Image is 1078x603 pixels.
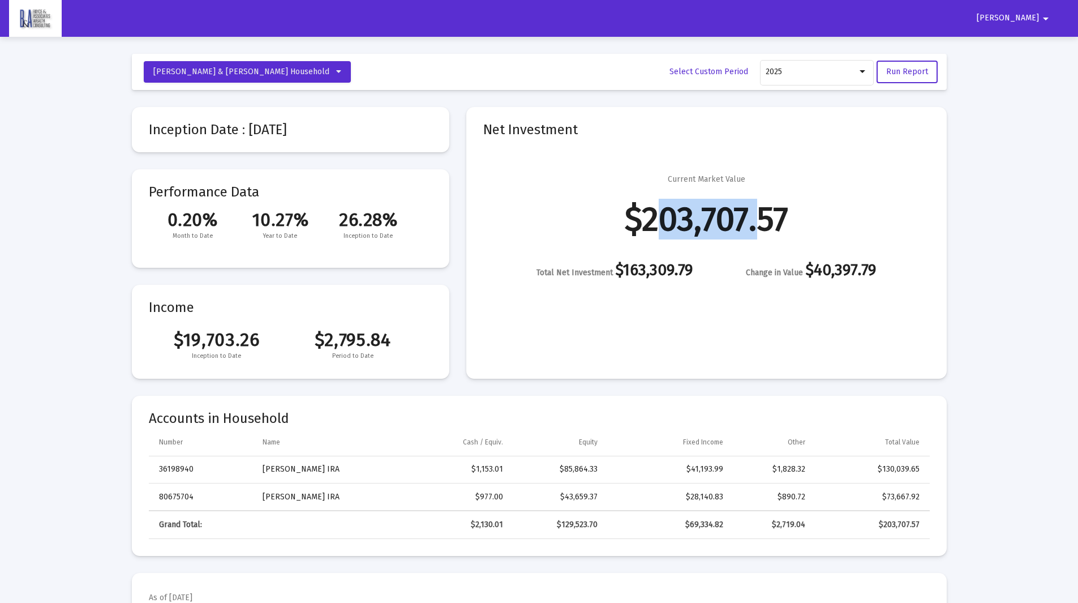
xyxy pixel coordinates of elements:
div: Grand Total: [159,519,247,531]
div: Data grid [149,429,930,539]
div: $130,039.65 [821,464,919,475]
span: Period to Date [285,350,421,362]
td: [PERSON_NAME] IRA [255,484,386,511]
span: $19,703.26 [149,329,285,350]
div: $85,864.33 [519,464,598,475]
mat-card-title: Income [149,302,432,313]
img: Dashboard [18,7,53,30]
span: Inception to Date [324,230,412,242]
div: Cash / Equiv. [463,438,503,447]
span: [PERSON_NAME] & [PERSON_NAME] Household [153,67,329,76]
td: [PERSON_NAME] IRA [255,456,386,484]
div: $1,828.32 [739,464,805,475]
span: [PERSON_NAME] [977,14,1039,23]
div: $73,667.92 [821,491,919,503]
span: Run Report [886,67,928,76]
span: Month to Date [149,230,237,242]
td: 80675704 [149,484,255,511]
div: $203,707.57 [625,213,788,225]
div: $1,153.01 [394,464,503,475]
div: $977.00 [394,491,503,503]
span: Inception to Date [149,350,285,362]
div: Name [263,438,280,447]
div: $40,397.79 [746,264,876,279]
mat-card-title: Net Investment [483,124,930,135]
button: Run Report [877,61,938,83]
span: Change in Value [746,268,803,277]
div: $41,193.99 [613,464,723,475]
div: Fixed Income [683,438,723,447]
span: 0.20% [149,209,237,230]
span: 2025 [766,67,782,76]
td: Column Other [731,429,813,456]
button: [PERSON_NAME] & [PERSON_NAME] Household [144,61,351,83]
div: $163,309.79 [536,264,693,279]
div: $28,140.83 [613,491,723,503]
td: Column Cash / Equiv. [386,429,511,456]
div: Total Value [885,438,920,447]
span: $2,795.84 [285,329,421,350]
span: 26.28% [324,209,412,230]
span: Year to Date [237,230,324,242]
td: Column Name [255,429,386,456]
td: 36198940 [149,456,255,484]
button: [PERSON_NAME] [963,7,1066,29]
span: 10.27% [237,209,324,230]
div: $129,523.70 [519,519,598,531]
td: Column Equity [511,429,605,456]
div: $43,659.37 [519,491,598,503]
div: Current Market Value [668,174,745,185]
div: Number [159,438,183,447]
div: $203,707.57 [821,519,919,531]
div: Other [788,438,805,447]
span: Select Custom Period [669,67,748,76]
mat-card-title: Performance Data [149,186,432,242]
div: $69,334.82 [613,519,723,531]
td: Column Fixed Income [605,429,731,456]
div: $2,719.04 [739,519,805,531]
td: Column Total Value [813,429,929,456]
td: Column Number [149,429,255,456]
span: Total Net Investment [536,268,613,277]
mat-card-title: Accounts in Household [149,413,930,424]
mat-icon: arrow_drop_down [1039,7,1053,30]
div: Equity [579,438,598,447]
div: $890.72 [739,491,805,503]
mat-card-title: Inception Date : [DATE] [149,124,432,135]
div: $2,130.01 [394,519,503,531]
